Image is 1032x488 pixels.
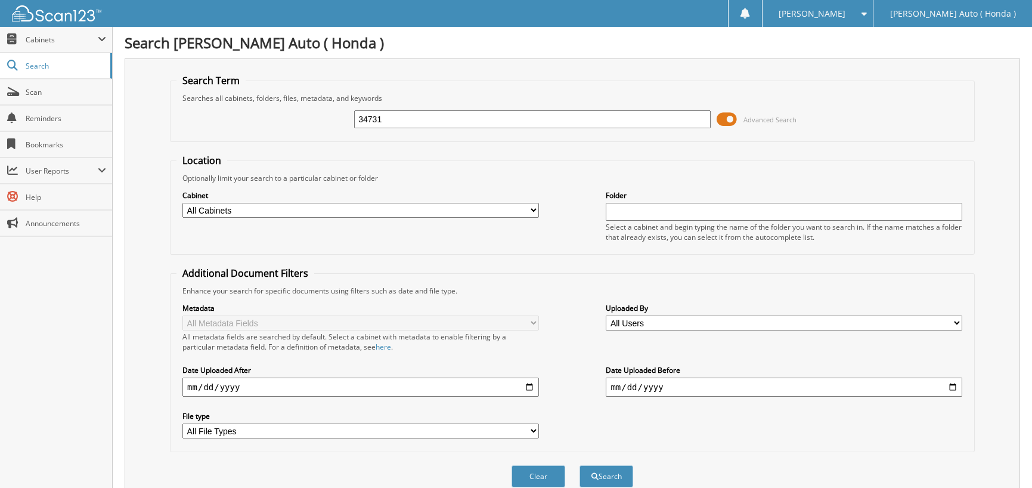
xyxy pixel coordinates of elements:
[376,342,391,352] a: here
[26,192,106,202] span: Help
[512,465,565,487] button: Clear
[176,74,246,87] legend: Search Term
[26,113,106,123] span: Reminders
[779,10,845,17] span: [PERSON_NAME]
[182,411,539,421] label: File type
[606,190,962,200] label: Folder
[743,115,797,124] span: Advanced Search
[606,378,962,397] input: end
[182,303,539,313] label: Metadata
[176,267,314,280] legend: Additional Document Filters
[890,10,1016,17] span: [PERSON_NAME] Auto ( Honda )
[176,93,968,103] div: Searches all cabinets, folders, files, metadata, and keywords
[182,365,539,375] label: Date Uploaded After
[176,286,968,296] div: Enhance your search for specific documents using filters such as date and file type.
[26,35,98,45] span: Cabinets
[125,33,1020,52] h1: Search [PERSON_NAME] Auto ( Honda )
[579,465,633,487] button: Search
[26,61,104,71] span: Search
[606,365,962,375] label: Date Uploaded Before
[182,332,539,352] div: All metadata fields are searched by default. Select a cabinet with metadata to enable filtering b...
[26,166,98,176] span: User Reports
[182,190,539,200] label: Cabinet
[606,222,962,242] div: Select a cabinet and begin typing the name of the folder you want to search in. If the name match...
[26,218,106,228] span: Announcements
[26,140,106,150] span: Bookmarks
[176,154,227,167] legend: Location
[12,5,101,21] img: scan123-logo-white.svg
[176,173,968,183] div: Optionally limit your search to a particular cabinet or folder
[26,87,106,97] span: Scan
[606,303,962,313] label: Uploaded By
[182,378,539,397] input: start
